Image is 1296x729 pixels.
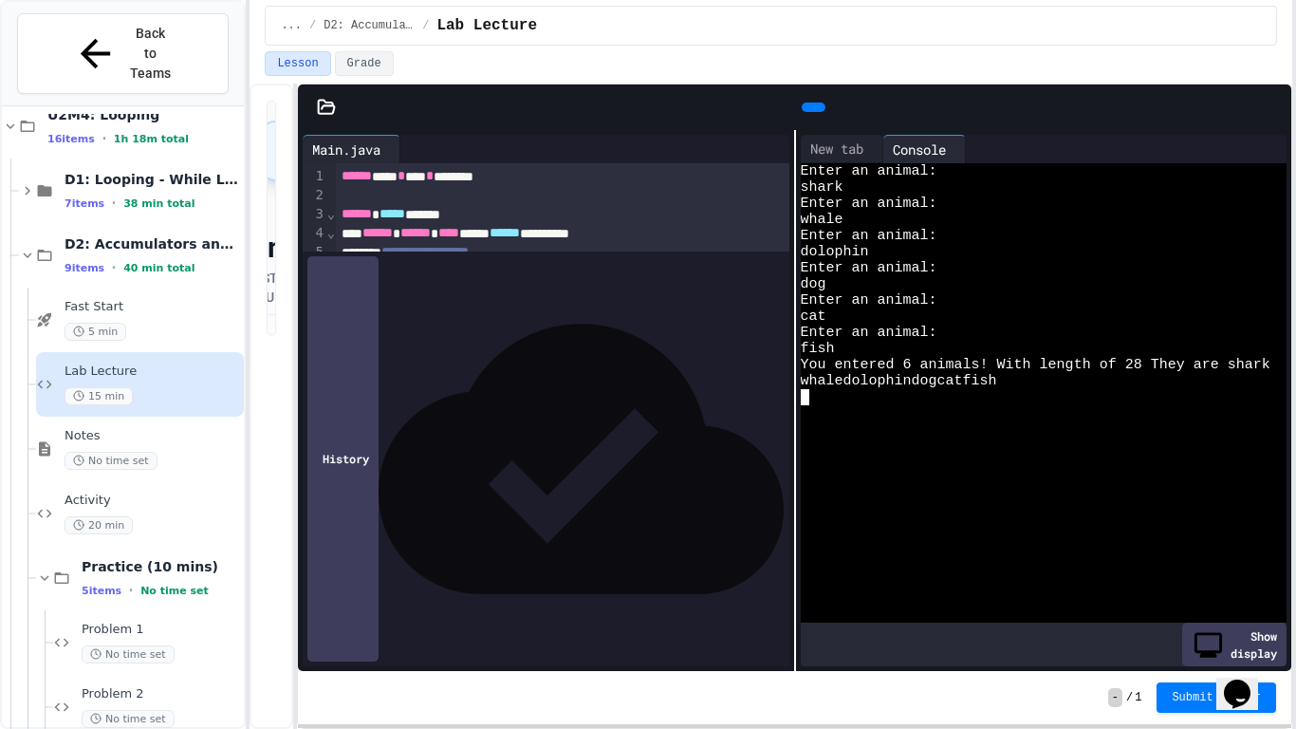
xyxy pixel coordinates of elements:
[801,308,826,325] span: cat
[801,292,937,308] span: Enter an animal:
[82,558,240,575] span: Practice (10 mins)
[265,51,330,76] button: Lesson
[422,18,429,33] span: /
[123,262,194,274] span: 40 min total
[801,179,843,196] span: shark
[102,131,106,146] span: •
[65,387,133,405] span: 15 min
[82,645,175,664] span: No time set
[1135,690,1141,705] span: 1
[303,186,326,205] div: 2
[82,686,240,702] span: Problem 2
[303,205,326,224] div: 3
[112,196,116,211] span: •
[65,428,240,444] span: Notes
[1216,653,1277,710] iframe: chat widget
[65,493,240,509] span: Activity
[303,167,326,186] div: 1
[129,583,133,598] span: •
[140,585,209,597] span: No time set
[326,225,336,240] span: Fold line
[82,585,121,597] span: 5 items
[129,24,174,84] span: Back to Teams
[335,51,394,76] button: Grade
[1172,690,1261,705] span: Submit Answer
[1182,623,1287,666] div: Show display
[307,256,379,662] div: History
[324,18,415,33] span: D2: Accumulators and Summation
[123,197,194,210] span: 38 min total
[281,18,302,33] span: ...
[47,133,95,145] span: 16 items
[65,364,240,380] span: Lab Lecture
[801,212,843,228] span: whale
[801,244,869,260] span: dolophin
[801,341,835,357] span: fish
[65,323,126,341] span: 5 min
[883,140,955,159] div: Console
[801,163,937,179] span: Enter an animal:
[47,106,240,123] span: U2M4: Looping
[65,197,104,210] span: 7 items
[65,235,240,252] span: D2: Accumulators and Summation
[326,206,336,221] span: Fold line
[801,325,937,341] span: Enter an animal:
[303,135,400,163] div: Main.java
[82,710,175,728] span: No time set
[65,262,104,274] span: 9 items
[309,18,316,33] span: /
[801,135,883,163] div: New tab
[801,228,937,244] span: Enter an animal:
[65,171,240,188] span: D1: Looping - While Loops
[883,135,966,163] div: Console
[303,140,390,159] div: Main.java
[303,224,326,243] div: 4
[65,516,133,534] span: 20 min
[1108,688,1122,707] span: -
[801,260,937,276] span: Enter an animal:
[801,357,1270,373] span: You entered 6 animals! With length of 28 They are shark
[17,13,229,94] button: Back to Teams
[1157,682,1276,713] button: Submit Answer
[114,133,189,145] span: 1h 18m total
[82,622,240,638] span: Problem 1
[65,452,157,470] span: No time set
[801,373,997,389] span: whaledolophindogcatfish
[801,196,937,212] span: Enter an animal:
[112,260,116,275] span: •
[303,243,326,262] div: 5
[801,139,873,159] div: New tab
[436,14,537,37] span: Lab Lecture
[65,299,240,315] span: Fast Start
[801,276,826,292] span: dog
[1126,690,1133,705] span: /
